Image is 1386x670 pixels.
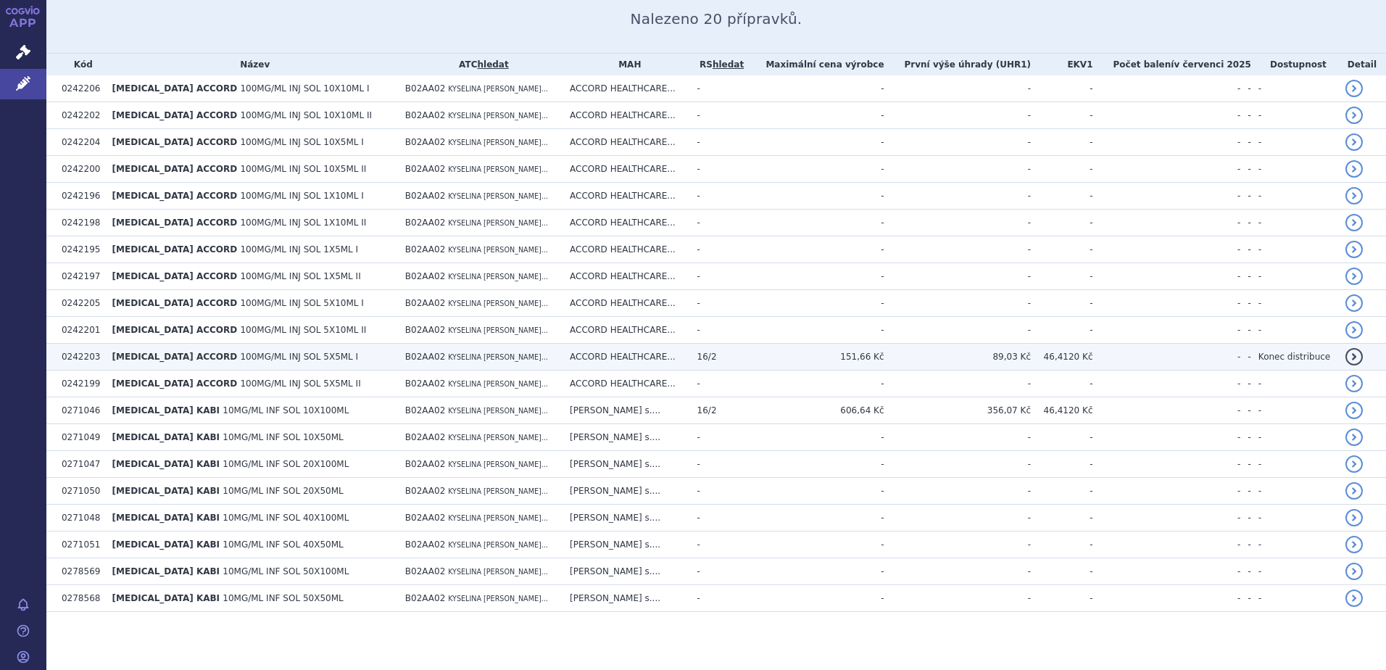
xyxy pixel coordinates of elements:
td: - [1240,263,1251,290]
td: - [690,75,747,102]
span: 16/2 [697,352,717,362]
td: - [690,451,747,478]
span: KYSELINA [PERSON_NAME]... [448,112,548,120]
span: 100MG/ML INJ SOL 10X10ML II [240,110,372,120]
span: B02AA02 [405,271,446,281]
td: - [1240,371,1251,397]
td: - [1031,129,1092,156]
th: Kód [54,54,105,75]
td: - [1093,505,1241,532]
a: detail [1345,509,1363,526]
th: Počet balení [1093,54,1251,75]
a: hledat [477,59,508,70]
td: [PERSON_NAME] s.... [563,532,690,558]
td: - [884,505,1031,532]
td: - [1251,129,1338,156]
span: B02AA02 [405,539,446,550]
span: 10MG/ML INF SOL 40X50ML [223,539,343,550]
span: KYSELINA [PERSON_NAME]... [448,85,548,93]
td: - [1093,210,1241,236]
td: - [690,263,747,290]
td: - [690,290,747,317]
td: - [690,183,747,210]
td: - [690,532,747,558]
td: - [1240,558,1251,585]
td: - [884,75,1031,102]
td: - [1251,75,1338,102]
span: 100MG/ML INJ SOL 5X5ML II [240,379,360,389]
span: 10MG/ML INF SOL 20X100ML [223,459,349,469]
span: 10MG/ML INF SOL 50X50ML [223,593,343,603]
span: KYSELINA [PERSON_NAME]... [448,407,548,415]
td: - [1240,236,1251,263]
td: 0278568 [54,585,105,612]
span: [MEDICAL_DATA] KABI [112,593,220,603]
td: - [747,236,884,263]
span: KYSELINA [PERSON_NAME]... [448,219,548,227]
td: - [1251,371,1338,397]
a: detail [1345,536,1363,553]
td: - [747,210,884,236]
td: - [1240,102,1251,129]
th: RS [690,54,747,75]
th: EKV1 [1031,54,1092,75]
a: detail [1345,402,1363,419]
span: KYSELINA [PERSON_NAME]... [448,380,548,388]
td: - [1240,210,1251,236]
span: 100MG/ML INJ SOL 1X5ML I [240,244,358,255]
td: ACCORD HEALTHCARE... [563,317,690,344]
td: 0278569 [54,558,105,585]
td: - [1251,183,1338,210]
span: B02AA02 [405,486,446,496]
td: - [1031,156,1092,183]
span: Nalezeno 20 přípravků. [631,10,802,28]
td: - [1031,478,1092,505]
span: [MEDICAL_DATA] ACCORD [112,325,238,335]
td: - [1031,183,1092,210]
td: - [1251,102,1338,129]
td: - [1251,424,1338,451]
td: 0242199 [54,371,105,397]
span: 10MG/ML INF SOL 50X100ML [223,566,349,576]
td: [PERSON_NAME] s.... [563,451,690,478]
span: KYSELINA [PERSON_NAME]... [448,246,548,254]
td: - [690,424,747,451]
td: - [690,558,747,585]
td: - [1251,290,1338,317]
a: detail [1345,214,1363,231]
a: detail [1345,563,1363,580]
span: KYSELINA [PERSON_NAME]... [448,273,548,281]
a: detail [1345,375,1363,392]
a: detail [1345,80,1363,97]
td: [PERSON_NAME] s.... [563,505,690,532]
td: - [747,102,884,129]
span: B02AA02 [405,191,446,201]
td: - [747,183,884,210]
span: [MEDICAL_DATA] ACCORD [112,83,238,94]
span: B02AA02 [405,405,446,415]
td: [PERSON_NAME] s.... [563,424,690,451]
td: - [747,585,884,612]
td: - [884,585,1031,612]
td: - [1240,75,1251,102]
a: detail [1345,107,1363,124]
span: [MEDICAL_DATA] ACCORD [112,379,238,389]
td: ACCORD HEALTHCARE... [563,129,690,156]
td: 0242196 [54,183,105,210]
span: B02AA02 [405,513,446,523]
span: [MEDICAL_DATA] ACCORD [112,164,238,174]
span: [MEDICAL_DATA] ACCORD [112,191,238,201]
span: B02AA02 [405,432,446,442]
td: - [1031,371,1092,397]
span: 100MG/ML INJ SOL 10X5ML I [240,137,363,147]
td: - [1251,558,1338,585]
td: - [1093,532,1241,558]
td: - [747,129,884,156]
span: [MEDICAL_DATA] ACCORD [112,110,238,120]
span: [MEDICAL_DATA] ACCORD [112,298,238,308]
span: 10MG/ML INF SOL 10X100ML [223,405,349,415]
span: 100MG/ML INJ SOL 1X10ML I [240,191,363,201]
th: Maximální cena výrobce [747,54,884,75]
td: - [1251,585,1338,612]
span: B02AA02 [405,244,446,255]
